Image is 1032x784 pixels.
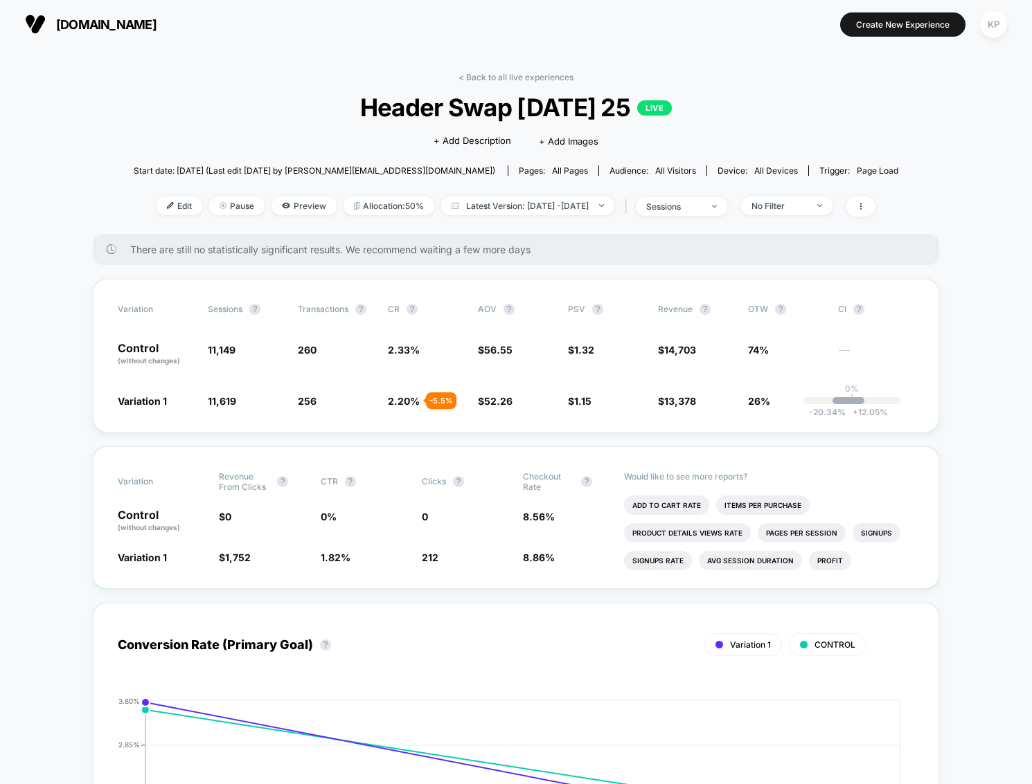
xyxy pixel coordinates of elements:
[422,551,438,563] span: 212
[478,344,513,356] span: $
[118,343,194,366] p: Control
[277,476,288,487] button: ?
[504,304,515,315] button: ?
[624,551,692,570] li: Signups Rate
[658,304,693,314] span: Revenue
[459,72,573,82] a: < Back to all live experiences
[321,511,337,522] span: 0 %
[209,197,265,215] span: Pause
[748,344,769,356] span: 74%
[407,304,418,315] button: ?
[624,495,709,515] li: Add To Cart Rate
[118,509,205,533] p: Control
[838,304,914,315] span: CI
[751,201,807,211] div: No Filter
[664,344,696,356] span: 14,703
[815,639,855,650] span: CONTROL
[840,12,966,37] button: Create New Experience
[655,165,696,176] span: All Visitors
[646,201,702,212] div: sessions
[441,197,614,215] span: Latest Version: [DATE] - [DATE]
[621,197,636,217] span: |
[478,304,497,314] span: AOV
[225,551,251,563] span: 1,752
[355,304,366,315] button: ?
[523,471,574,492] span: Checkout Rate
[118,356,180,365] span: (without changes)
[599,204,604,207] img: end
[219,471,270,492] span: Revenue From Clicks
[453,476,464,487] button: ?
[980,11,1007,38] div: KP
[523,511,555,522] span: 8.56 %
[422,476,446,486] span: Clicks
[851,394,853,404] p: |
[637,100,672,116] p: LIVE
[716,495,810,515] li: Items Per Purchase
[388,304,400,314] span: CR
[208,395,236,407] span: 11,619
[699,551,802,570] li: Avg Session Duration
[568,395,591,407] span: $
[25,14,46,35] img: Visually logo
[775,304,786,315] button: ?
[758,523,846,543] li: Pages Per Session
[523,551,555,563] span: 8.86 %
[118,395,167,407] span: Variation 1
[658,344,696,356] span: $
[208,344,235,356] span: 11,149
[388,344,420,356] span: 2.33 %
[484,344,513,356] span: 56.55
[809,407,846,417] span: -20.34 %
[167,202,174,209] img: edit
[220,202,226,209] img: end
[134,165,495,176] span: Start date: [DATE] (Last edit [DATE] by [PERSON_NAME][EMAIL_ADDRESS][DOMAIN_NAME])
[568,344,594,356] span: $
[118,304,194,315] span: Variation
[706,165,808,176] span: Device:
[272,197,337,215] span: Preview
[21,13,161,35] button: [DOMAIN_NAME]
[857,165,898,176] span: Page Load
[539,136,598,147] span: + Add Images
[592,304,603,315] button: ?
[354,202,359,210] img: rebalance
[434,134,511,148] span: + Add Description
[846,407,888,417] span: 12.05 %
[658,395,696,407] span: $
[118,551,167,563] span: Variation 1
[345,476,356,487] button: ?
[422,511,428,522] span: 0
[130,244,911,255] span: There are still no statistically significant results. We recommend waiting a few more days
[157,197,202,215] span: Edit
[388,395,420,407] span: 2.20 %
[320,639,331,650] button: ?
[298,344,317,356] span: 260
[225,511,231,522] span: 0
[853,523,900,543] li: Signups
[730,639,771,650] span: Variation 1
[568,304,585,314] span: PSV
[819,165,898,176] div: Trigger:
[574,395,591,407] span: 1.15
[976,10,1011,39] button: KP
[478,395,513,407] span: $
[853,407,858,417] span: +
[56,17,157,32] span: [DOMAIN_NAME]
[748,395,770,407] span: 26%
[219,511,231,522] span: $
[845,383,859,394] p: 0%
[298,395,317,407] span: 256
[712,205,717,208] img: end
[118,471,194,492] span: Variation
[484,395,513,407] span: 52.26
[853,304,864,315] button: ?
[552,165,588,176] span: all pages
[426,392,456,409] div: - 5.5 %
[748,304,824,315] span: OTW
[817,204,822,207] img: end
[624,471,914,482] p: Would like to see more reports?
[298,304,348,314] span: Transactions
[519,165,588,176] div: Pages:
[219,551,251,563] span: $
